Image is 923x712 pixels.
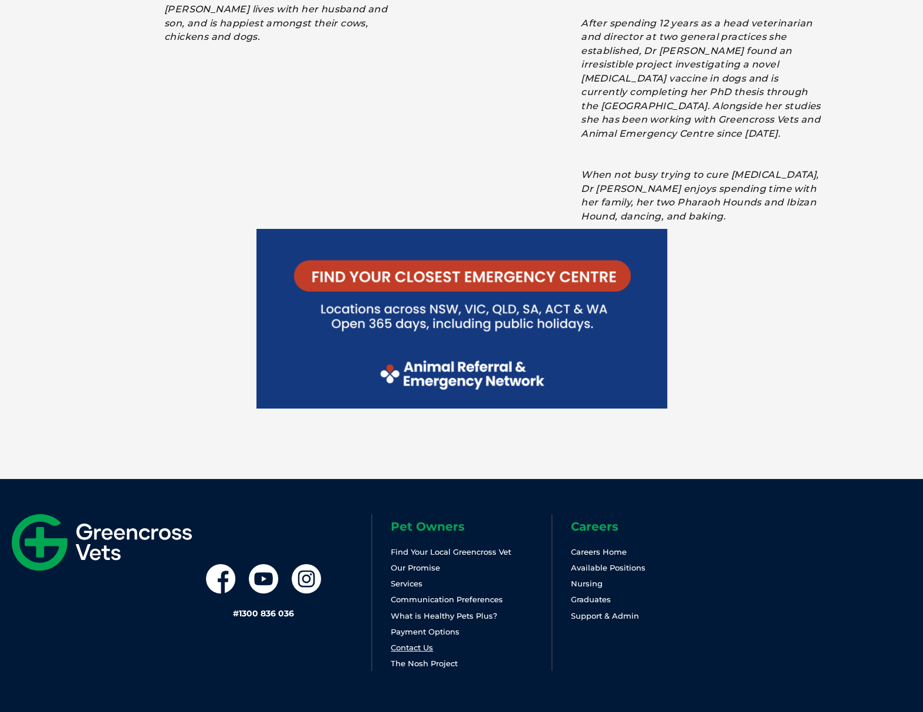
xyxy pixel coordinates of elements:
a: Find Your Local Greencross Vet [391,547,511,556]
a: What is Healthy Pets Plus? [391,611,497,620]
a: Our Promise [391,563,440,572]
a: Payment Options [391,627,459,636]
a: Careers Home [571,547,627,556]
h6: Pet Owners [391,519,552,534]
a: The Nosh Project [391,659,458,668]
a: Communication Preferences [391,595,503,604]
a: Contact Us [391,643,433,652]
img: Find your local emergency centre [256,229,667,408]
a: Services [391,579,422,588]
a: Available Positions [571,563,645,572]
span: # [233,608,239,619]
a: #1300 836 036 [233,608,294,619]
h6: Careers [571,519,732,534]
a: Support & Admin [571,611,639,620]
a: Graduates [571,595,611,604]
a: Nursing [571,579,603,588]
